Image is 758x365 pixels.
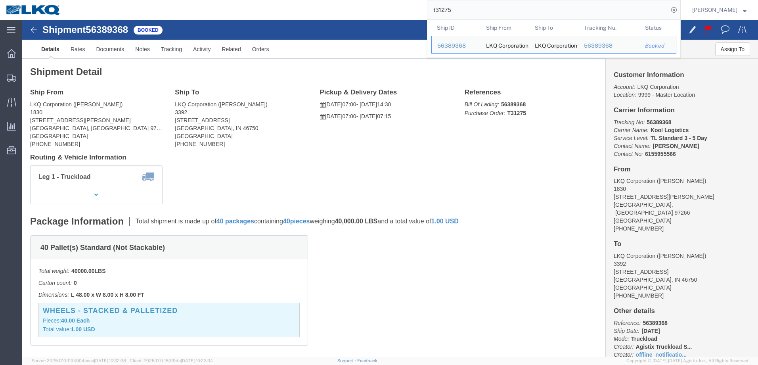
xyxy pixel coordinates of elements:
th: Status [639,20,676,36]
iframe: FS Legacy Container [22,20,758,357]
div: LKQ Corporation [535,36,573,53]
a: Support [337,358,357,363]
a: Feedback [357,358,377,363]
button: [PERSON_NAME] [692,5,747,15]
span: Ryan Gledhill [692,6,737,14]
div: 56389368 [584,42,634,50]
div: Booked [645,42,670,50]
th: Ship To [529,20,578,36]
div: 56389368 [437,42,475,50]
th: Ship ID [431,20,480,36]
span: Client: 2025.17.0-159f9de [130,358,213,363]
table: Search Results [431,20,680,58]
img: logo [6,4,61,16]
input: Search for shipment number, reference number [427,0,668,19]
span: [DATE] 10:23:34 [181,358,213,363]
th: Ship From [480,20,530,36]
div: LKQ Corporation [486,36,524,53]
span: [DATE] 10:32:38 [94,358,126,363]
span: Server: 2025.17.0-1194904eeae [32,358,126,363]
th: Tracking Nu. [578,20,640,36]
span: Copyright © [DATE]-[DATE] Agistix Inc., All Rights Reserved [626,357,748,364]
